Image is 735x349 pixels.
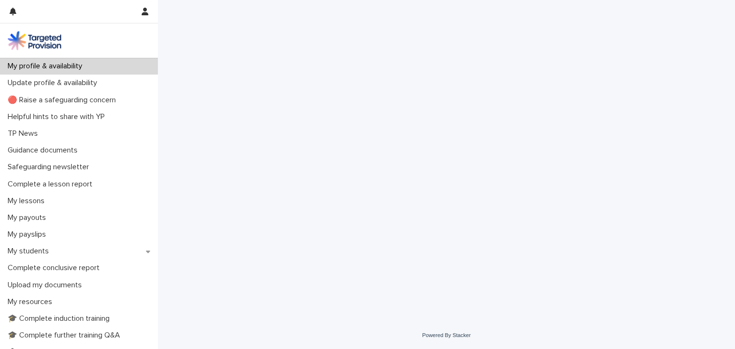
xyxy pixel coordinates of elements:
p: 🎓 Complete further training Q&A [4,331,128,340]
p: My resources [4,297,60,306]
p: My payouts [4,213,54,222]
p: Update profile & availability [4,78,105,87]
p: My students [4,247,56,256]
p: Upload my documents [4,281,89,290]
p: My profile & availability [4,62,90,71]
p: Safeguarding newsletter [4,163,97,172]
p: 🔴 Raise a safeguarding concern [4,96,123,105]
a: Powered By Stacker [422,332,470,338]
p: TP News [4,129,45,138]
p: My payslips [4,230,54,239]
p: 🎓 Complete induction training [4,314,117,323]
img: M5nRWzHhSzIhMunXDL62 [8,31,61,50]
p: Complete conclusive report [4,263,107,273]
p: Guidance documents [4,146,85,155]
p: My lessons [4,196,52,206]
p: Helpful hints to share with YP [4,112,112,121]
p: Complete a lesson report [4,180,100,189]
